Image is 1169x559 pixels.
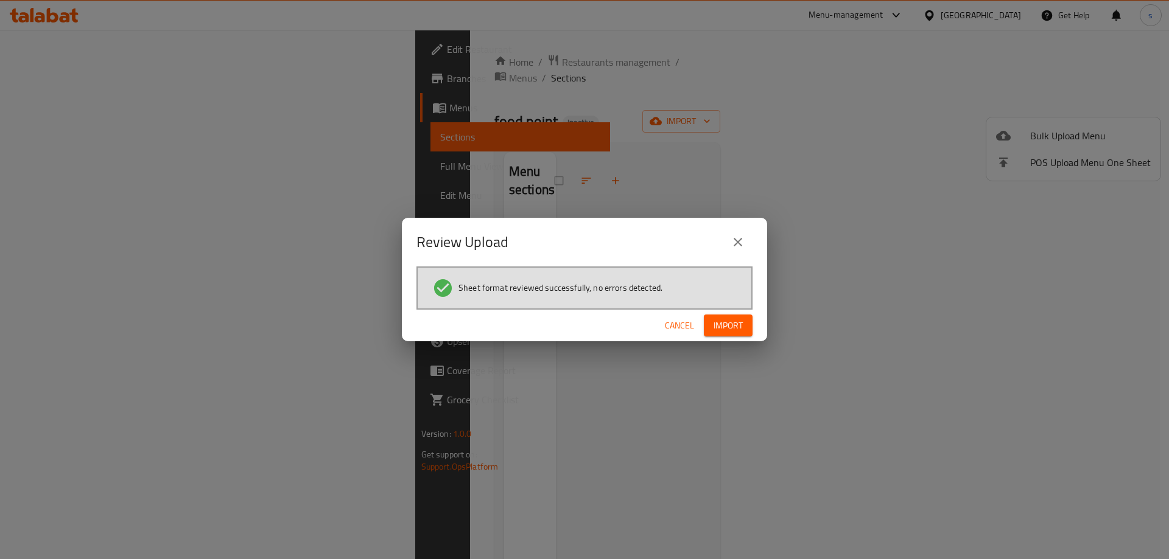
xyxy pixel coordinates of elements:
[416,232,508,252] h2: Review Upload
[714,318,743,333] span: Import
[723,227,753,257] button: close
[665,318,694,333] span: Cancel
[704,314,753,337] button: Import
[458,282,662,294] span: Sheet format reviewed successfully, no errors detected.
[660,314,699,337] button: Cancel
